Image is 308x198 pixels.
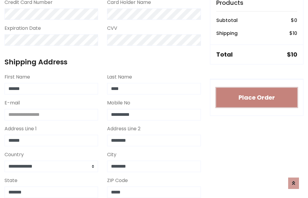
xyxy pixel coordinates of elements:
span: 10 [293,30,297,37]
label: Mobile No [107,99,130,107]
label: Expiration Date [5,25,41,32]
h5: $ [287,51,297,58]
label: Last Name [107,73,132,81]
h6: $ [291,17,297,23]
label: First Name [5,73,30,81]
label: City [107,151,116,158]
button: Place Order [216,88,297,107]
h6: Subtotal [216,17,238,23]
span: 0 [294,17,297,24]
label: Country [5,151,24,158]
h6: $ [289,30,297,36]
h6: Shipping [216,30,238,36]
label: CVV [107,25,117,32]
label: State [5,177,17,184]
h5: Total [216,51,233,58]
label: Address Line 1 [5,125,37,132]
label: E-mail [5,99,20,107]
label: Address Line 2 [107,125,140,132]
h4: Shipping Address [5,58,201,66]
span: 10 [291,50,297,59]
label: ZIP Code [107,177,128,184]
